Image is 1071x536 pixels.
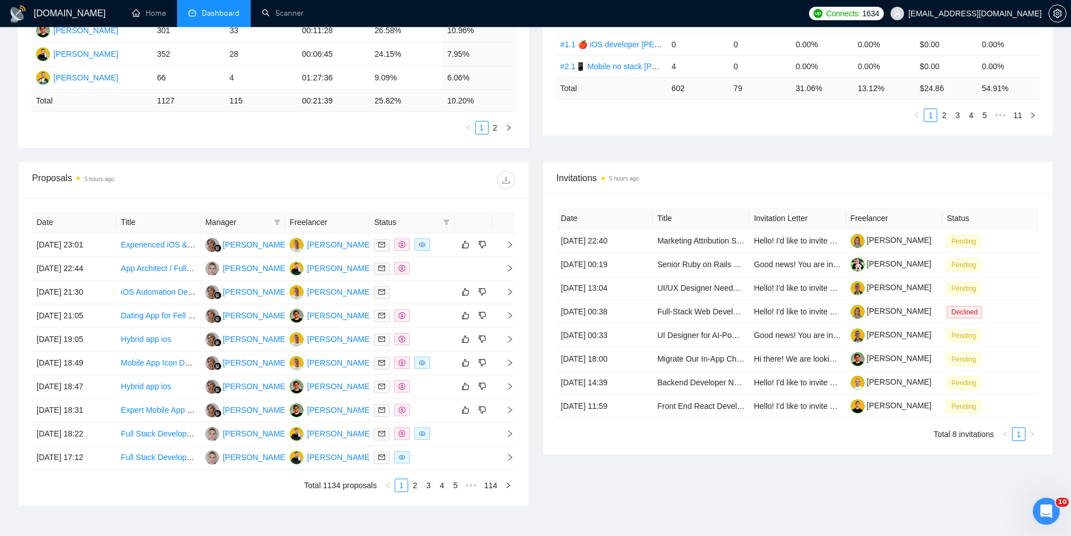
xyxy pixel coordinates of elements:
td: 00:06:45 [297,43,370,66]
th: Manager [201,211,285,233]
span: 1634 [862,7,879,20]
a: 1 [924,109,937,121]
li: Next 5 Pages [991,109,1009,122]
td: 0 [729,33,791,55]
span: mail [378,312,385,319]
img: gigradar-bm.png [214,362,222,370]
td: 352 [152,43,225,66]
td: 13.12 % [853,77,915,99]
a: homeHome [132,8,166,18]
span: dashboard [188,9,196,17]
img: MC [205,285,219,299]
div: Proposals [32,171,273,189]
span: like [462,287,469,296]
img: c10HxFNDX61HI44KsybV0EGPAq9-KSyYhipkskDhjTwu5mXTrI6LgUNb4exxwz7wiO [851,328,865,343]
a: Mobile App Icon Designer with ASO Experience (Android & iOS) [121,358,344,367]
a: OV[PERSON_NAME] [290,452,372,461]
div: [PERSON_NAME] [53,48,118,60]
img: c1ESpZnXwzlrArKnn7MKPTpfOj7NcwVqHnGRBdX-DT7suLzHwCAUCTK-HoVTjy6GgZ [851,399,865,413]
button: right [1026,109,1040,122]
span: mail [378,359,385,366]
span: Pending [947,400,980,413]
td: 0.00% [853,55,915,77]
button: dislike [476,356,489,370]
a: 2 [489,121,501,134]
span: like [462,382,469,391]
a: VZ[PERSON_NAME] [290,358,372,367]
a: [PERSON_NAME] [851,307,932,316]
li: 3 [951,109,964,122]
span: like [462,240,469,249]
a: [PERSON_NAME] [851,236,932,245]
img: EP [290,309,304,323]
span: right [497,241,514,249]
li: 1 [475,121,489,134]
button: like [459,403,472,417]
a: 2 [409,479,421,492]
button: right [501,479,515,492]
li: 4 [435,479,449,492]
a: Pending [947,236,985,245]
span: like [462,335,469,344]
div: [PERSON_NAME] [307,404,372,416]
a: Declined [947,307,987,316]
td: Total [556,77,667,99]
td: 0.00% [978,33,1040,55]
button: dislike [476,332,489,346]
a: EP[PERSON_NAME] [36,25,118,34]
li: 3 [422,479,435,492]
button: like [459,285,472,299]
div: [PERSON_NAME] [307,451,372,463]
div: [PERSON_NAME] [223,262,287,274]
a: Dating App for Fell Walkers (iOS & Android) [121,311,273,320]
td: $0.00 [915,33,977,55]
img: VZ [290,285,304,299]
button: like [459,332,472,346]
a: TK[PERSON_NAME] [205,263,287,272]
span: download [498,175,514,184]
a: Pending [947,260,985,269]
td: [DATE] 22:40 [557,229,653,253]
li: Next Page [501,479,515,492]
img: gigradar-bm.png [214,244,222,252]
img: TK [205,451,219,465]
img: gigradar-bm.png [214,409,222,417]
span: left [914,112,920,119]
img: VZ [290,238,304,252]
span: 10 [1056,498,1069,507]
img: VZ [290,332,304,346]
td: 33 [225,19,297,43]
span: dislike [478,287,486,296]
td: [DATE] 23:01 [32,233,116,257]
td: 00:11:28 [297,19,370,43]
li: Next 5 Pages [462,479,480,492]
li: 114 [480,479,501,492]
span: Pending [947,353,980,366]
a: [PERSON_NAME] [851,283,932,292]
a: VZ[PERSON_NAME] [290,334,372,343]
a: OV[PERSON_NAME] [290,429,372,438]
span: left [1002,431,1009,438]
td: 0.00% [791,55,853,77]
a: #2.1📱 Mobile no stack [PERSON_NAME] (-iOS) [561,62,733,71]
a: UI Designer for AI-Powered Platform (Web App) [657,331,824,340]
td: Experienced iOS & Flutter developer wanted for bug fix [116,233,201,257]
img: c1vwyuziZXMgjHx7XaOtd8zbz402LXES7NZBqNRjibo-SIPVNiM25FG1xwWkrjsqlc [851,376,865,390]
td: 28 [225,43,297,66]
div: [PERSON_NAME] [223,451,287,463]
a: [PERSON_NAME] [851,330,932,339]
img: EP [290,380,304,394]
th: Invitation Letter [749,208,846,229]
th: Freelancer [285,211,369,233]
span: mail [378,241,385,248]
span: mail [378,430,385,437]
a: Hybrid app ios [121,382,171,391]
img: OV [290,451,304,465]
span: dislike [478,311,486,320]
a: MC[PERSON_NAME] [205,381,287,390]
span: right [1029,431,1036,438]
span: filter [441,214,452,231]
button: dislike [476,238,489,251]
button: like [459,380,472,393]
img: EP [290,403,304,417]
